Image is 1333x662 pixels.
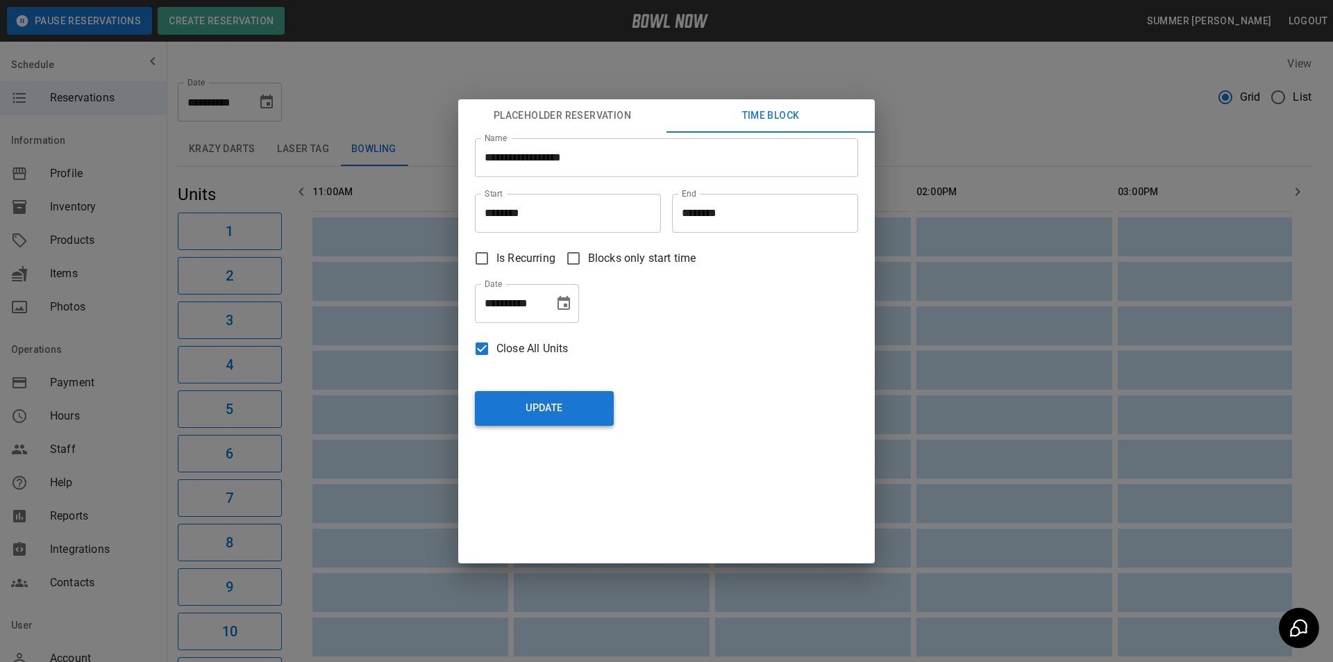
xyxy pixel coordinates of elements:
[475,391,614,426] button: Update
[550,290,578,317] button: Choose date, selected date is Oct 11, 2025
[475,194,651,233] input: Choose time, selected time is 12:00 PM
[496,250,555,267] span: Is Recurring
[682,188,696,199] label: End
[588,250,696,267] span: Blocks only start time
[496,340,568,357] span: Close All Units
[485,188,503,199] label: Start
[666,99,875,133] button: Time Block
[672,194,848,233] input: Choose time, selected time is 6:00 PM
[458,99,666,133] button: Placeholder Reservation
